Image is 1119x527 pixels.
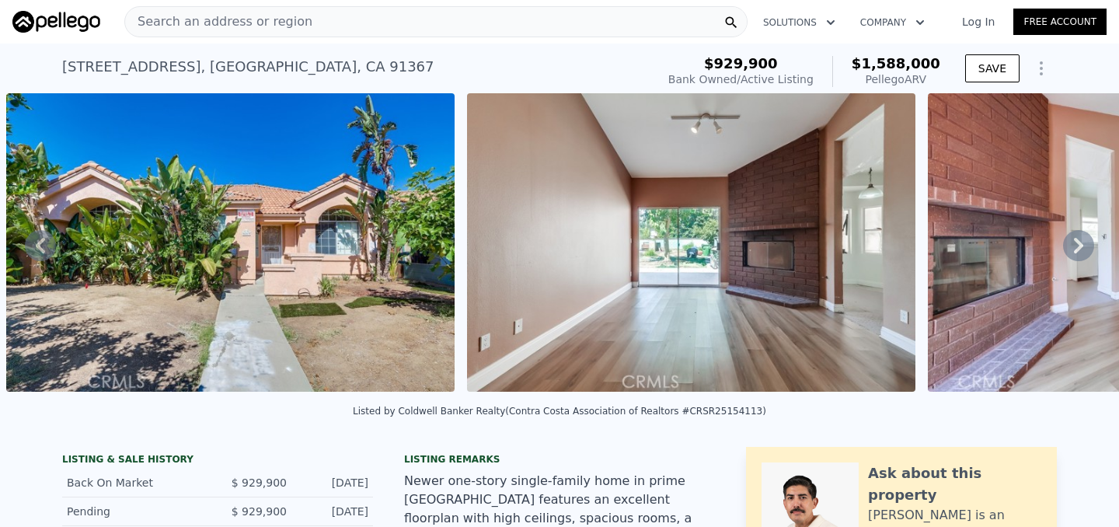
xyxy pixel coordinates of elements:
span: Bank Owned / [668,73,741,86]
div: Pending [67,504,205,519]
span: $929,900 [704,55,778,72]
div: Listing remarks [404,453,715,466]
span: $1,588,000 [852,55,940,72]
div: Pellego ARV [852,72,940,87]
button: Show Options [1026,53,1057,84]
span: Active Listing [741,73,814,86]
button: Solutions [751,9,848,37]
span: $ 929,900 [232,476,287,489]
a: Free Account [1013,9,1107,35]
img: Pellego [12,11,100,33]
div: Back On Market [67,475,205,490]
span: $ 929,900 [232,505,287,518]
div: LISTING & SALE HISTORY [62,453,373,469]
div: Ask about this property [868,462,1041,506]
img: Sale: 167069103 Parcel: 55252095 [467,93,915,392]
button: SAVE [965,54,1020,82]
div: [DATE] [299,475,368,490]
a: Log In [943,14,1013,30]
span: Search an address or region [125,12,312,31]
button: Company [848,9,937,37]
div: [STREET_ADDRESS] , [GEOGRAPHIC_DATA] , CA 91367 [62,56,434,78]
img: Sale: 167069103 Parcel: 55252095 [6,93,455,392]
div: Listed by Coldwell Banker Realty (Contra Costa Association of Realtors #CRSR25154113) [353,406,766,417]
div: [DATE] [299,504,368,519]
